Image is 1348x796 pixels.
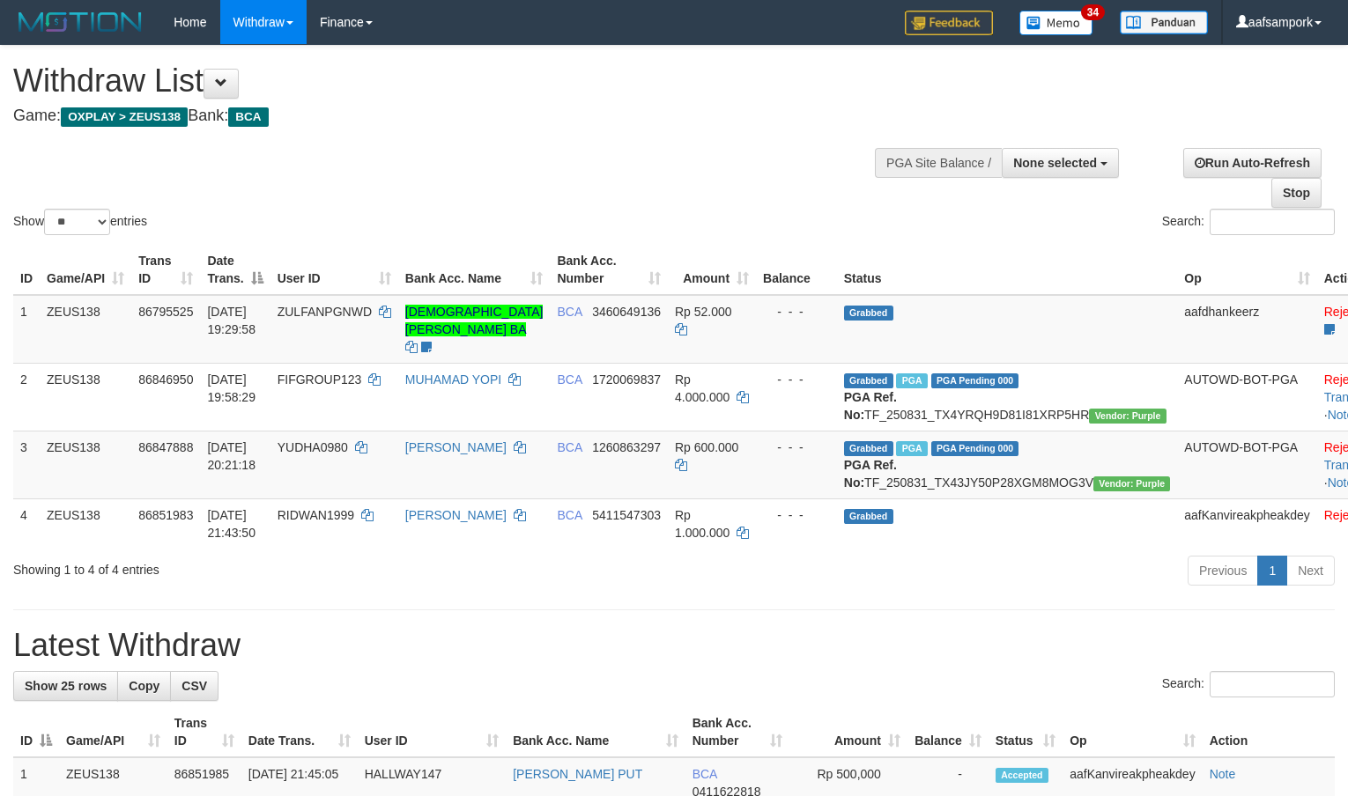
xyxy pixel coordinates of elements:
[61,107,188,127] span: OXPLAY > ZEUS138
[131,245,200,295] th: Trans ID: activate to sort column ascending
[138,440,193,454] span: 86847888
[270,245,398,295] th: User ID: activate to sort column ascending
[592,305,661,319] span: Copy 3460649136 to clipboard
[405,508,507,522] a: [PERSON_NAME]
[44,209,110,235] select: Showentries
[763,371,830,388] div: - - -
[25,679,107,693] span: Show 25 rows
[40,498,131,549] td: ZEUS138
[1177,363,1316,431] td: AUTOWD-BOT-PGA
[13,209,147,235] label: Show entries
[1013,156,1097,170] span: None selected
[675,305,732,319] span: Rp 52.000
[40,245,131,295] th: Game/API: activate to sort column ascending
[278,305,372,319] span: ZULFANPGNWD
[1271,178,1322,208] a: Stop
[1089,409,1166,424] span: Vendor URL: https://trx4.1velocity.biz
[59,707,167,757] th: Game/API: activate to sort column ascending
[358,707,507,757] th: User ID: activate to sort column ascending
[1162,671,1335,697] label: Search:
[13,107,881,125] h4: Game: Bank:
[763,506,830,524] div: - - -
[763,303,830,321] div: - - -
[844,509,893,524] span: Grabbed
[405,372,501,387] a: MUHAMAD YOPI
[557,372,581,387] span: BCA
[1177,431,1316,498] td: AUTOWD-BOT-PGA
[844,373,893,388] span: Grabbed
[1210,209,1335,235] input: Search:
[1063,707,1202,757] th: Op: activate to sort column ascending
[931,373,1019,388] span: PGA Pending
[1286,556,1335,586] a: Next
[506,707,685,757] th: Bank Acc. Name: activate to sort column ascending
[13,671,118,701] a: Show 25 rows
[138,508,193,522] span: 86851983
[40,363,131,431] td: ZEUS138
[557,305,581,319] span: BCA
[789,707,907,757] th: Amount: activate to sort column ascending
[844,458,897,490] b: PGA Ref. No:
[228,107,268,127] span: BCA
[200,245,270,295] th: Date Trans.: activate to sort column descending
[931,441,1019,456] span: PGA Pending
[1210,767,1236,781] a: Note
[181,679,207,693] span: CSV
[207,508,256,540] span: [DATE] 21:43:50
[129,679,159,693] span: Copy
[837,245,1178,295] th: Status
[138,372,193,387] span: 86846950
[875,148,1002,178] div: PGA Site Balance /
[989,707,1063,757] th: Status: activate to sort column ascending
[13,498,40,549] td: 4
[675,440,738,454] span: Rp 600.000
[405,440,507,454] a: [PERSON_NAME]
[675,372,730,404] span: Rp 4.000.000
[1177,295,1316,364] td: aafdhankeerz
[1210,671,1335,697] input: Search:
[278,508,354,522] span: RIDWAN1999
[905,11,993,35] img: Feedback.jpg
[592,372,661,387] span: Copy 1720069837 to clipboard
[405,305,544,336] a: [DEMOGRAPHIC_DATA][PERSON_NAME] BA
[1177,498,1316,549] td: aafKanvireakpheakdey
[837,363,1178,431] td: TF_250831_TX4YRQH9D81I81XRP5HR
[896,441,927,456] span: Marked by aafnoeunsreypich
[13,63,881,99] h1: Withdraw List
[1203,707,1335,757] th: Action
[592,440,661,454] span: Copy 1260863297 to clipboard
[844,306,893,321] span: Grabbed
[207,372,256,404] span: [DATE] 19:58:29
[756,245,837,295] th: Balance
[685,707,790,757] th: Bank Acc. Number: activate to sort column ascending
[40,295,131,364] td: ZEUS138
[844,390,897,422] b: PGA Ref. No:
[1177,245,1316,295] th: Op: activate to sort column ascending
[1081,4,1105,20] span: 34
[207,440,256,472] span: [DATE] 20:21:18
[1002,148,1119,178] button: None selected
[668,245,756,295] th: Amount: activate to sort column ascending
[592,508,661,522] span: Copy 5411547303 to clipboard
[13,554,549,579] div: Showing 1 to 4 of 4 entries
[241,707,358,757] th: Date Trans.: activate to sort column ascending
[13,431,40,498] td: 3
[398,245,551,295] th: Bank Acc. Name: activate to sort column ascending
[1019,11,1093,35] img: Button%20Memo.svg
[557,508,581,522] span: BCA
[278,440,348,454] span: YUDHA0980
[170,671,218,701] a: CSV
[513,767,642,781] a: [PERSON_NAME] PUT
[13,9,147,35] img: MOTION_logo.png
[13,628,1335,663] h1: Latest Withdraw
[207,305,256,336] span: [DATE] 19:29:58
[1093,476,1170,491] span: Vendor URL: https://trx4.1velocity.biz
[896,373,927,388] span: Marked by aafnoeunsreypich
[844,441,893,456] span: Grabbed
[13,707,59,757] th: ID: activate to sort column descending
[117,671,171,701] a: Copy
[167,707,241,757] th: Trans ID: activate to sort column ascending
[278,372,362,387] span: FIFGROUP123
[837,431,1178,498] td: TF_250831_TX43JY50P28XGM8MOG3V
[1183,148,1322,178] a: Run Auto-Refresh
